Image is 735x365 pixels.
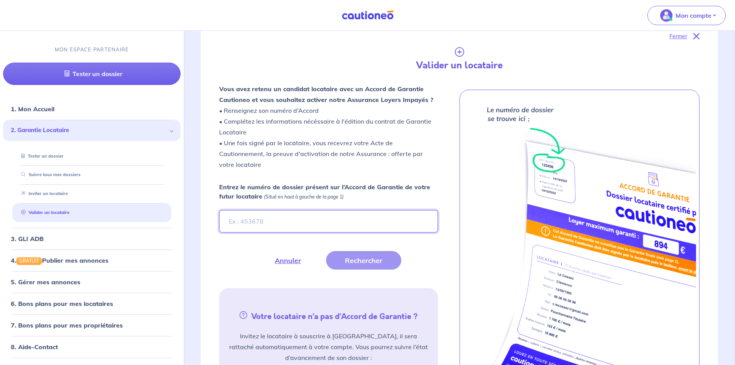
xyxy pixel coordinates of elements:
div: 3. GLI ADB [3,231,181,246]
div: 5. Gérer mes annonces [3,274,181,290]
a: 6. Bons plans pour mes locataires [11,300,113,307]
div: Inviter un locataire [12,187,171,200]
h5: Votre locataire n’a pas d’Accord de Garantie ? [222,310,434,321]
img: illu_account_valid_menu.svg [660,9,672,22]
strong: Vous avez retenu un candidat locataire avec un Accord de Garantie Cautioneo et vous souhaitez act... [219,85,433,104]
p: • Renseignez son numéro d’Accord • Complétez les informations nécéssaire à l'édition du contrat d... [219,83,438,170]
a: 3. GLI ADB [11,234,44,242]
div: 4.GRATUITPublier mes annonces [3,252,181,268]
h4: Valider un locataire [337,60,581,71]
div: 1. Mon Accueil [3,101,181,117]
a: Tester un dossier [18,153,64,158]
p: MON ESPACE PARTENAIRE [55,46,129,53]
a: 8. Aide-Contact [11,343,58,351]
div: 6. Bons plans pour mes locataires [3,296,181,311]
a: Suivre tous mes dossiers [18,172,81,177]
a: Inviter un locataire [18,191,68,196]
div: Valider un locataire [12,206,171,219]
p: Invitez le locataire à souscrire à [GEOGRAPHIC_DATA], il sera rattaché automatiquement à votre co... [228,331,428,363]
button: illu_account_valid_menu.svgMon compte [647,6,726,25]
p: Fermer [669,31,687,41]
strong: Entrez le numéro de dossier présent sur l’Accord de Garantie de votre futur locataire [219,183,430,200]
span: 2. Garantie Locataire [11,126,167,135]
div: 8. Aide-Contact [3,339,181,355]
div: 2. Garantie Locataire [3,120,181,141]
a: 1. Mon Accueil [11,105,54,113]
div: Suivre tous mes dossiers [12,168,171,181]
p: Mon compte [676,11,711,20]
a: 4.GRATUITPublier mes annonces [11,256,108,264]
button: Annuler [256,251,320,270]
div: Tester un dossier [12,149,171,162]
a: Valider un locataire [18,210,69,215]
a: 7. Bons plans pour mes propriétaires [11,321,123,329]
input: Ex : 453678 [219,210,438,233]
img: Cautioneo [339,10,397,20]
em: (Situé en haut à gauche de la page 1) [264,194,344,200]
div: 7. Bons plans pour mes propriétaires [3,317,181,333]
a: Tester un dossier [3,63,181,85]
a: 5. Gérer mes annonces [11,278,80,286]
